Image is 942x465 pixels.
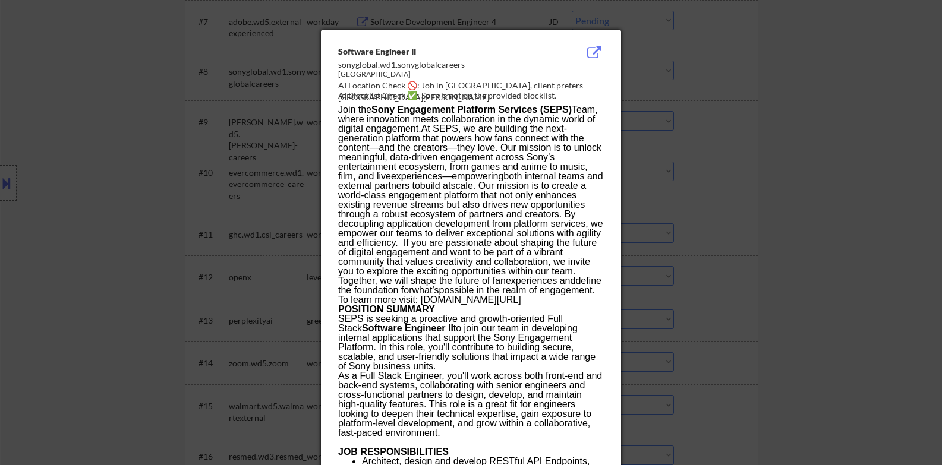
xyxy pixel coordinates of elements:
p: As a Full Stack Engineer, you'll work across both front-end and back-end systems, collaborating w... [338,371,603,438]
span: scale. Our mission is to create a world-class engagement platform that not only enhances existing... [338,181,603,286]
span: JOB RESPONSIBILITIES [338,447,449,457]
span: Join the [338,105,371,115]
span: Sony Engagement Platform Services (SEPS) [371,105,572,115]
span: experiences and [506,276,575,286]
div: [GEOGRAPHIC_DATA] [338,69,544,80]
span: experiences—empowering [391,171,503,181]
span: Team, where innovation meets collaboration in the dynamic world of digital engagement. [338,105,598,134]
b: POSITION SUMMARY [338,304,435,314]
div: Software Engineer II [338,46,544,58]
div: sonyglobal.wd1.sonyglobalcareers [338,59,544,71]
div: AI Blocklist Check ✅: Sony is not on the provided blocklist. [338,90,609,102]
span: what’s [412,285,439,295]
p: SEPS is seeking a proactive and growth-oriented Full Stack to join our team in developing interna... [338,314,603,371]
span: build at [420,181,451,191]
span: At SEPS, we are building the next-generation platform that powers how fans connect with the conte... [338,124,603,191]
b: Software Engineer II [362,323,453,333]
span: define the foundation for [338,276,601,295]
span: possible in the realm of engagement. To learn more visit: [338,285,595,305]
a: [DOMAIN_NAME][URL] [421,295,521,305]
